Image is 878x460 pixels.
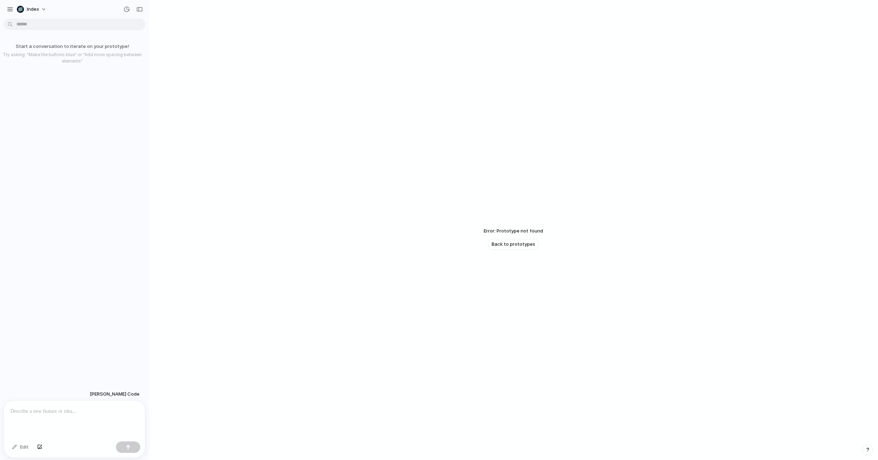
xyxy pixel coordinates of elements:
p: Start a conversation to iterate on your prototype! [3,43,142,50]
span: Error: Prototype not found [484,227,543,235]
button: Index [14,4,50,15]
span: Back to prototypes [492,241,535,248]
p: Try asking: "Make the buttons blue" or "Add more spacing between elements" [3,52,142,64]
span: Index [27,6,39,13]
button: [PERSON_NAME] Code [88,388,142,401]
span: [PERSON_NAME] Code [90,391,140,398]
a: Back to prototypes [488,239,539,250]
